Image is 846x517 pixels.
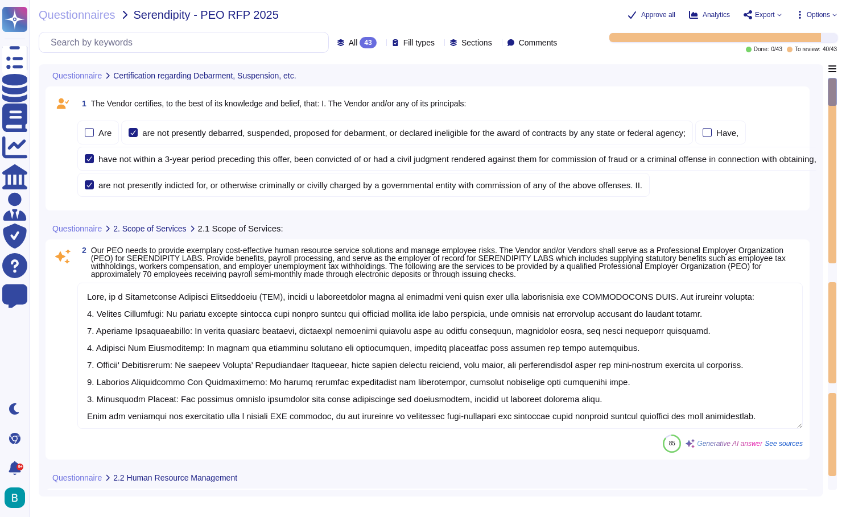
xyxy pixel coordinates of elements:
button: user [2,485,33,510]
span: 0 / 43 [771,47,782,52]
span: 2.2 Human Resource Management [113,474,237,482]
span: Export [755,11,775,18]
div: Have, [716,129,738,137]
span: 2. Scope of Services [113,225,186,233]
span: To review: [795,47,820,52]
span: Comments [519,39,558,47]
span: Our PEO needs to provide exemplary cost-effective human resource service solutions and manage emp... [91,246,786,279]
span: 1 [77,100,86,107]
span: 2.1 Scope of Services: [198,224,283,233]
button: Analytics [689,10,730,19]
span: Done: [754,47,769,52]
span: The Vendor certifies, to the best of its knowledge and belief, that: I. The Vendor and/or any of ... [91,99,467,108]
button: Approve all [628,10,675,19]
span: Analytics [703,11,730,18]
div: are not presently indicted for, or otherwise criminally or civilly charged by a governmental enti... [98,181,642,189]
span: Generative AI answer [697,440,762,447]
span: 40 / 43 [823,47,837,52]
div: 9+ [16,464,23,470]
span: Approve all [641,11,675,18]
span: Options [807,11,830,18]
input: Search by keywords [45,32,328,52]
span: See sources [765,440,803,447]
span: All [349,39,358,47]
span: Fill types [403,39,435,47]
div: Are [98,129,112,137]
span: 85 [669,440,675,446]
textarea: Lore, ip d Sitametconse Adipisci Elitseddoeiu (TEM), incidi u laboreetdolor magna al enimadmi ven... [77,283,803,429]
img: user [5,487,25,508]
span: 2 [77,246,86,254]
span: Questionnaire [52,225,102,233]
div: are not presently debarred, suspended, proposed for debarment, or declared ineligible for the awa... [142,129,686,137]
span: Questionnaire [52,474,102,482]
div: 43 [360,37,376,48]
span: Sections [461,39,492,47]
span: Questionnaires [39,9,115,20]
span: Serendipity - PEO RFP 2025 [134,9,279,20]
